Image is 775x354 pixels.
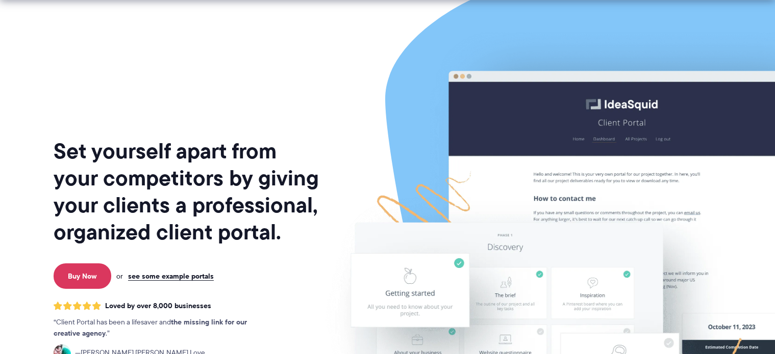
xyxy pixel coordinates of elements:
h1: Set yourself apart from your competitors by giving your clients a professional, organized client ... [54,138,321,246]
p: Client Portal has been a lifesaver and . [54,317,268,339]
span: or [116,271,123,281]
span: Loved by over 8,000 businesses [105,302,211,310]
a: Buy Now [54,263,111,289]
strong: the missing link for our creative agency [54,316,247,339]
a: see some example portals [128,271,214,281]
